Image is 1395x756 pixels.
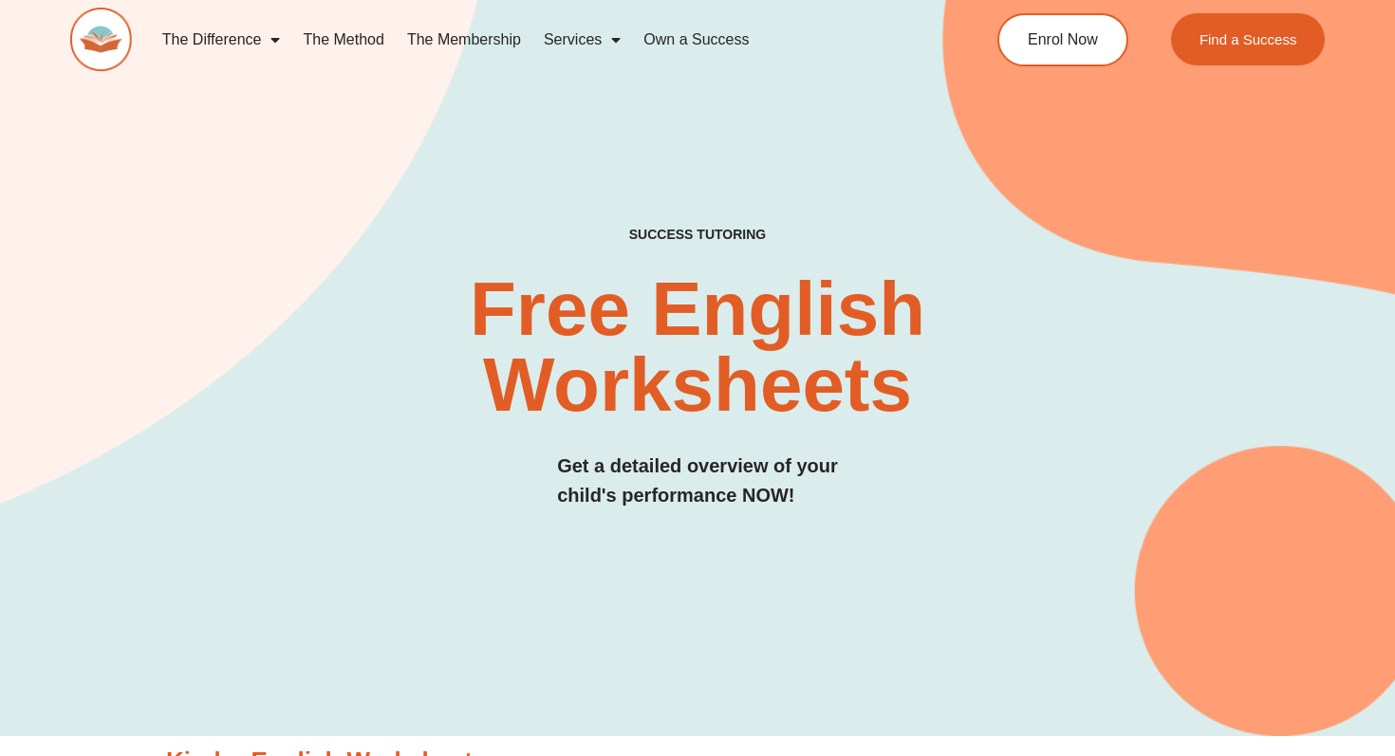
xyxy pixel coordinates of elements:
a: Services [532,18,632,62]
h4: SUCCESS TUTORING​ [512,227,883,243]
a: The Membership [396,18,532,62]
a: Find a Success [1171,13,1326,65]
a: The Method [291,18,395,62]
h2: Free English Worksheets​ [283,271,1111,423]
a: Enrol Now [997,13,1128,66]
a: Own a Success [632,18,760,62]
a: The Difference [151,18,292,62]
span: Enrol Now [1028,32,1098,47]
span: Find a Success [1200,32,1297,46]
nav: Menu [151,18,926,62]
h3: Get a detailed overview of your child's performance NOW! [557,452,838,510]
